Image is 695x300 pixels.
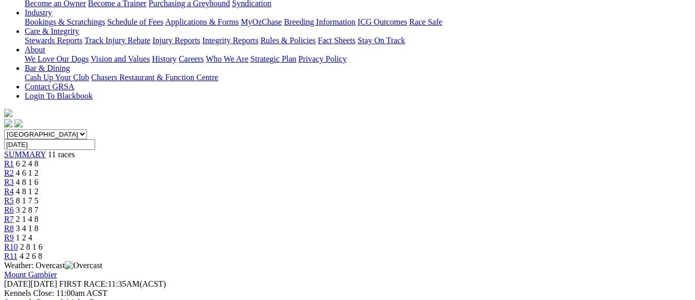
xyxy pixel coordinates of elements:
[202,36,258,45] a: Integrity Reports
[179,54,204,63] a: Careers
[409,17,442,26] a: Race Safe
[84,36,150,45] a: Track Injury Rebate
[20,242,43,251] span: 2 8 1 6
[16,168,39,177] span: 4 6 1 2
[91,54,150,63] a: Vision and Values
[206,54,248,63] a: Who We Are
[4,205,14,214] a: R6
[4,168,14,177] a: R2
[4,109,12,117] img: logo-grsa-white.png
[25,73,89,82] a: Cash Up Your Club
[251,54,296,63] a: Strategic Plan
[25,17,105,26] a: Bookings & Scratchings
[25,82,74,91] a: Contact GRSA
[260,36,316,45] a: Rules & Policies
[59,279,166,288] span: 11:35AM(ACST)
[4,139,95,150] input: Select date
[16,205,39,214] span: 3 2 8 7
[4,279,31,288] span: [DATE]
[16,233,32,242] span: 1 2 4
[4,119,12,127] img: facebook.svg
[25,45,45,54] a: About
[4,279,57,288] span: [DATE]
[4,252,17,260] a: R11
[4,196,14,205] a: R5
[107,17,163,26] a: Schedule of Fees
[25,73,691,82] div: Bar & Dining
[16,178,39,186] span: 4 8 1 6
[4,187,14,196] a: R4
[25,36,691,45] div: Care & Integrity
[358,17,407,26] a: ICG Outcomes
[152,54,176,63] a: History
[298,54,347,63] a: Privacy Policy
[4,270,57,279] a: Mount Gambier
[25,17,691,27] div: Industry
[4,289,691,298] div: Kennels Close: 11:00am ACST
[16,224,39,233] span: 3 4 1 8
[25,54,691,64] div: About
[25,8,52,17] a: Industry
[16,159,39,168] span: 6 2 4 8
[318,36,355,45] a: Fact Sheets
[4,233,14,242] a: R9
[152,36,200,45] a: Injury Reports
[91,73,218,82] a: Chasers Restaurant & Function Centre
[165,17,239,26] a: Applications & Forms
[59,279,108,288] span: FIRST RACE:
[4,224,14,233] a: R8
[25,91,93,100] a: Login To Blackbook
[358,36,405,45] a: Stay On Track
[16,215,39,223] span: 2 1 4 8
[4,261,102,270] span: Weather: Overcast
[284,17,355,26] a: Breeding Information
[65,261,102,270] img: Overcast
[14,119,23,127] img: twitter.svg
[25,36,82,45] a: Stewards Reports
[4,150,46,159] a: SUMMARY
[4,215,14,223] a: R7
[25,27,79,35] a: Care & Integrity
[20,252,42,260] span: 4 2 6 8
[48,150,75,159] span: 11 races
[241,17,282,26] a: MyOzChase
[16,187,39,196] span: 4 8 1 2
[4,242,18,251] a: R10
[4,159,14,168] a: R1
[4,178,14,186] a: R3
[25,64,70,72] a: Bar & Dining
[25,54,88,63] a: We Love Our Dogs
[16,196,39,205] span: 8 1 7 5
